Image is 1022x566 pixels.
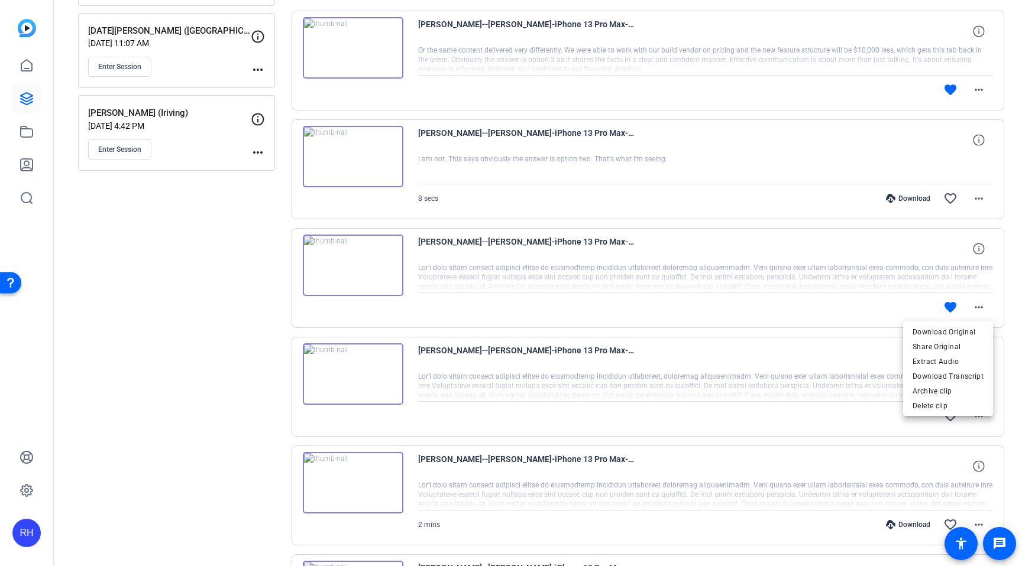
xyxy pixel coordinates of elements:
span: Archive clip [913,384,984,398]
span: Delete clip [913,399,984,413]
span: Extract Audio [913,354,984,369]
span: Share Original [913,340,984,354]
span: Download Original [913,325,984,339]
span: Download Transcript [913,369,984,383]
